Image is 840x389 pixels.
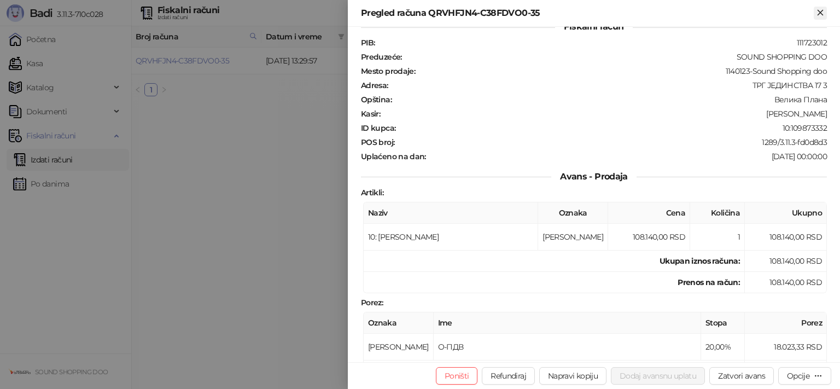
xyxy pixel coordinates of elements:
[745,251,827,272] td: 108.140,00 RSD
[361,7,814,20] div: Pregled računa QRVHFJN4-C38FDVO0-35
[660,256,740,266] strong: Ukupan iznos računa :
[393,95,828,104] div: Велика Плана
[361,123,395,133] strong: ID kupca :
[361,109,380,119] strong: Kasir :
[745,334,827,361] td: 18.023,33 RSD
[361,66,415,76] strong: Mesto prodaje :
[427,152,828,161] div: [DATE] 00:00:00
[364,224,538,251] td: 10: [PERSON_NAME]
[551,171,636,182] span: Avans - Prodaja
[608,224,690,251] td: 108.140,00 RSD
[361,80,388,90] strong: Adresa :
[364,202,538,224] th: Naziv
[361,137,394,147] strong: POS broj :
[381,109,828,119] div: [PERSON_NAME]
[608,202,690,224] th: Cena
[364,334,434,361] td: [PERSON_NAME]
[482,367,535,385] button: Refundiraj
[745,312,827,334] th: Porez
[361,38,375,48] strong: PIB :
[416,66,828,76] div: 1140123-Sound Shopping doo
[709,367,774,385] button: Zatvori avans
[361,52,402,62] strong: Preduzeće :
[539,367,606,385] button: Napravi kopiju
[395,137,828,147] div: 1289/3.11.3-fd0d8d3
[745,202,827,224] th: Ukupno
[538,224,608,251] td: [PERSON_NAME]
[361,298,383,307] strong: Porez :
[611,367,705,385] button: Dodaj avansnu uplatu
[403,52,828,62] div: SOUND SHOPPING DOO
[701,334,745,361] td: 20,00%
[745,272,827,293] td: 108.140,00 RSD
[778,367,831,385] button: Opcije
[787,371,809,381] div: Opcije
[690,224,745,251] td: 1
[361,152,426,161] strong: Uplaćeno na dan :
[678,277,740,287] strong: Prenos na račun :
[434,334,701,361] td: О-ПДВ
[538,202,608,224] th: Oznaka
[361,188,383,198] strong: Artikli :
[389,80,828,90] div: ТРГ ЈЕДИНСТВА 17 3
[745,224,827,251] td: 108.140,00 RSD
[745,361,827,382] td: 18.023,33 RSD
[814,7,827,20] button: Zatvori
[361,95,392,104] strong: Opština :
[396,123,828,133] div: 10:109873332
[701,312,745,334] th: Stopa
[548,371,598,381] span: Napravi kopiju
[555,21,632,32] span: Fiskalni račun
[690,202,745,224] th: Količina
[436,367,478,385] button: Poništi
[376,38,828,48] div: 111723012
[364,312,434,334] th: Oznaka
[434,312,701,334] th: Ime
